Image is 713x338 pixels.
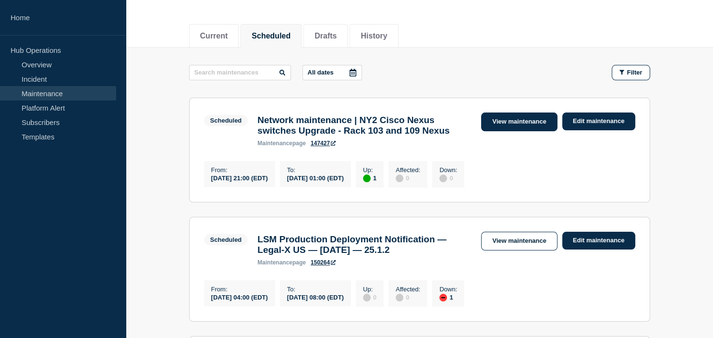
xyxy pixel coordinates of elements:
p: Up : [363,286,376,293]
div: 0 [396,293,420,301]
button: Filter [612,65,650,80]
div: disabled [396,294,403,301]
div: [DATE] 04:00 (EDT) [211,293,268,301]
h3: LSM Production Deployment Notification — Legal-X US — [DATE] — 25.1.2 [257,234,471,255]
p: page [257,259,306,266]
p: Affected : [396,166,420,174]
div: disabled [363,294,371,301]
div: [DATE] 21:00 (EDT) [211,174,268,182]
a: View maintenance [481,232,557,250]
p: From : [211,166,268,174]
button: Scheduled [252,32,290,40]
div: [DATE] 01:00 (EDT) [287,174,344,182]
div: 0 [363,293,376,301]
input: Search maintenances [189,65,291,80]
div: up [363,175,371,182]
button: Drafts [314,32,337,40]
div: disabled [439,175,447,182]
button: Current [200,32,228,40]
span: maintenance [257,140,292,147]
div: 0 [396,174,420,182]
button: All dates [302,65,362,80]
a: 150264 [311,259,336,266]
div: 1 [439,293,457,301]
a: View maintenance [481,113,557,131]
div: 1 [363,174,376,182]
p: Down : [439,166,457,174]
div: 0 [439,174,457,182]
div: down [439,294,447,301]
h3: Network maintenance | NY2 Cisco Nexus switches Upgrade - Rack 103 and 109 Nexus [257,115,471,136]
div: Scheduled [210,117,242,124]
a: Edit maintenance [562,232,635,250]
p: Affected : [396,286,420,293]
p: page [257,140,306,147]
a: 147427 [311,140,336,147]
span: maintenance [257,259,292,266]
p: All dates [308,69,334,76]
a: Edit maintenance [562,113,635,130]
div: Scheduled [210,236,242,243]
button: History [361,32,387,40]
span: Filter [627,69,642,76]
p: Up : [363,166,376,174]
p: From : [211,286,268,293]
div: [DATE] 08:00 (EDT) [287,293,344,301]
p: Down : [439,286,457,293]
p: To : [287,166,344,174]
p: To : [287,286,344,293]
div: disabled [396,175,403,182]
